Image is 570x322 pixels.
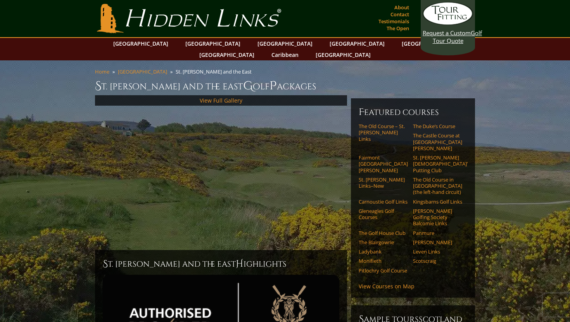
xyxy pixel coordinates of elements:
a: The Golf House Club [359,230,408,236]
a: The Blairgowrie [359,239,408,245]
a: St. [PERSON_NAME] Links–New [359,176,408,189]
a: View Full Gallery [200,97,242,104]
a: Home [95,68,109,75]
span: Request a Custom [423,29,471,37]
li: St. [PERSON_NAME] and the East [176,68,255,75]
a: The Castle Course at [GEOGRAPHIC_DATA][PERSON_NAME] [413,132,462,151]
a: Panmure [413,230,462,236]
a: Fairmont [GEOGRAPHIC_DATA][PERSON_NAME] [359,154,408,173]
a: Contact [389,9,411,20]
a: [GEOGRAPHIC_DATA] [326,38,389,49]
a: Gleneagles Golf Courses [359,208,408,221]
a: [GEOGRAPHIC_DATA] [109,38,172,49]
a: [GEOGRAPHIC_DATA] [118,68,167,75]
span: P [269,78,277,94]
a: Carnoustie Golf Links [359,199,408,205]
a: Testimonials [377,16,411,27]
h1: St. [PERSON_NAME] and the East olf ackages [95,78,475,94]
a: Leven Links [413,248,462,255]
a: [PERSON_NAME] [413,239,462,245]
a: Kingsbarns Golf Links [413,199,462,205]
a: [GEOGRAPHIC_DATA] [181,38,244,49]
a: The Old Course – St. [PERSON_NAME] Links [359,123,408,142]
a: [GEOGRAPHIC_DATA] [398,38,461,49]
a: Ladybank [359,248,408,255]
span: G [243,78,253,94]
a: Request a CustomGolf Tour Quote [423,2,473,45]
a: Pitlochry Golf Course [359,267,408,274]
a: The Old Course in [GEOGRAPHIC_DATA] (the left-hand circuit) [413,176,462,195]
a: Monifieth [359,258,408,264]
a: [GEOGRAPHIC_DATA] [195,49,258,60]
h6: Featured Courses [359,106,467,118]
a: Caribbean [268,49,302,60]
a: The Duke’s Course [413,123,462,129]
a: View Courses on Map [359,283,415,290]
a: [PERSON_NAME] Golfing Society Balcomie Links [413,208,462,227]
a: The Open [385,23,411,34]
a: [GEOGRAPHIC_DATA] [312,49,375,60]
h2: St. [PERSON_NAME] and the East ighlights [103,258,339,270]
a: St. [PERSON_NAME] [DEMOGRAPHIC_DATA]’ Putting Club [413,154,462,173]
a: [GEOGRAPHIC_DATA] [254,38,316,49]
a: About [392,2,411,13]
a: Scotscraig [413,258,462,264]
span: H [236,258,244,270]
